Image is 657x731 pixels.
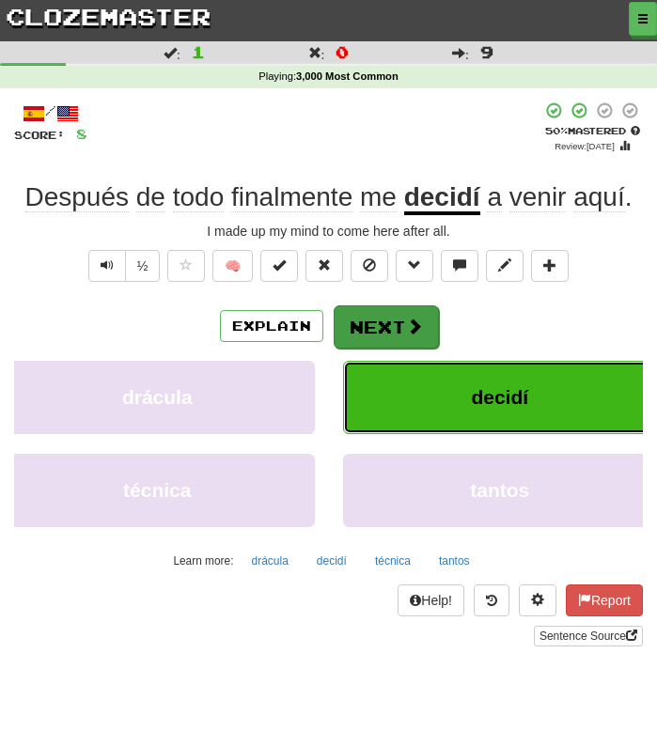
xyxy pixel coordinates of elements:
[429,547,480,575] button: tantos
[192,42,205,61] span: 1
[164,46,180,59] span: :
[351,250,388,282] button: Ignore sentence (alt+i)
[305,250,343,282] button: Reset to 0% Mastered (alt+r)
[136,182,165,212] span: de
[480,42,493,61] span: 9
[260,250,298,282] button: Set this sentence to 100% Mastered (alt+m)
[474,584,509,616] button: Round history (alt+y)
[396,250,433,282] button: Grammar (alt+g)
[441,250,478,282] button: Discuss sentence (alt+u)
[212,250,253,282] button: 🧠
[480,182,633,212] span: .
[296,70,399,82] strong: 3,000 Most Common
[555,141,615,151] small: Review: [DATE]
[509,182,567,212] span: venir
[534,626,643,646] a: Sentence Source
[336,42,349,61] span: 0
[167,250,205,282] button: Favorite sentence (alt+f)
[14,101,87,125] div: /
[452,46,469,59] span: :
[487,182,502,212] span: a
[334,305,439,349] button: Next
[25,182,130,212] span: Después
[360,182,397,212] span: me
[85,250,161,291] div: Text-to-speech controls
[220,310,323,342] button: Explain
[404,182,480,215] u: decidí
[88,250,126,282] button: Play sentence audio (ctl+space)
[398,584,464,616] button: Help!
[123,479,191,501] span: técnica
[566,584,643,616] button: Report
[173,554,233,568] small: Learn more:
[125,250,161,282] button: ½
[573,182,625,212] span: aquí
[173,182,225,212] span: todo
[486,250,524,282] button: Edit sentence (alt+d)
[531,250,569,282] button: Add to collection (alt+a)
[365,547,421,575] button: técnica
[14,129,65,141] span: Score:
[541,124,643,137] div: Mastered
[470,479,529,501] span: tantos
[14,222,643,241] div: I made up my mind to come here after all.
[308,46,325,59] span: :
[545,125,568,136] span: 50 %
[242,547,299,575] button: drácula
[471,386,528,408] span: decidí
[122,386,193,408] span: drácula
[231,182,352,212] span: finalmente
[306,547,357,575] button: decidí
[76,126,87,142] span: 8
